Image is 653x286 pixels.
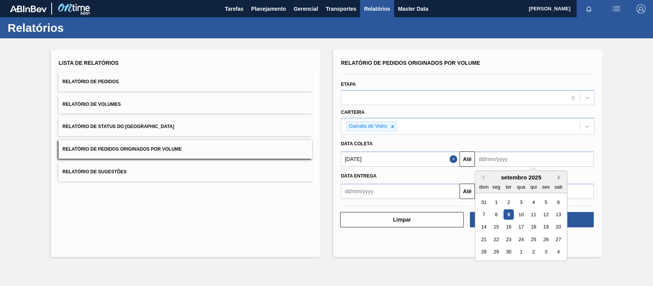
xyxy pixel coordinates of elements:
[528,247,539,257] div: Choose quinta-feira, 2 de outubro de 2025
[503,182,514,192] div: ter
[470,212,593,227] button: Download
[59,95,312,114] button: Relatório de Volumes
[459,184,475,199] button: Até
[459,151,475,167] button: Até
[475,174,567,181] div: setembro 2025
[340,212,464,227] button: Limpar
[341,82,356,87] label: Etapa
[491,197,502,207] div: Choose segunda-feira, 1 de setembro de 2025
[553,209,563,220] div: Choose sábado, 13 de setembro de 2025
[341,151,459,167] input: dd/mm/yyyy
[491,209,502,220] div: Choose segunda-feira, 8 de setembro de 2025
[8,23,143,32] h1: Relatórios
[503,247,514,257] div: Choose terça-feira, 30 de setembro de 2025
[479,209,489,220] div: Choose domingo, 7 de setembro de 2025
[326,4,356,13] span: Transportes
[528,222,539,232] div: Choose quinta-feira, 18 de setembro de 2025
[612,4,621,13] img: userActions
[503,222,514,232] div: Choose terça-feira, 16 de setembro de 2025
[516,182,526,192] div: qua
[553,222,563,232] div: Choose sábado, 20 de setembro de 2025
[528,197,539,207] div: Choose quinta-feira, 4 de setembro de 2025
[503,209,514,220] div: Choose terça-feira, 9 de setembro de 2025
[10,5,47,12] img: TNhmsLtSVTkK8tSr43FrP2fwEKptu5GPRR3wAAAABJRU5ErkJggg==
[503,234,514,245] div: Choose terça-feira, 23 de setembro de 2025
[364,4,390,13] span: Relatórios
[528,209,539,220] div: Choose quinta-feira, 11 de setembro de 2025
[503,197,514,207] div: Choose terça-feira, 2 de setembro de 2025
[553,247,563,257] div: Choose sábado, 4 de outubro de 2025
[491,234,502,245] div: Choose segunda-feira, 22 de setembro de 2025
[62,146,182,152] span: Relatório de Pedidos Originados por Volume
[558,175,563,180] button: Next Month
[479,247,489,257] div: Choose domingo, 28 de setembro de 2025
[541,182,551,192] div: sex
[479,234,489,245] div: Choose domingo, 21 de setembro de 2025
[251,4,286,13] span: Planejamento
[553,234,563,245] div: Choose sábado, 27 de setembro de 2025
[516,222,526,232] div: Choose quarta-feira, 17 de setembro de 2025
[479,222,489,232] div: Choose domingo, 14 de setembro de 2025
[59,163,312,181] button: Relatório de Sugestões
[576,3,601,14] button: Notificações
[491,222,502,232] div: Choose segunda-feira, 15 de setembro de 2025
[516,209,526,220] div: Choose quarta-feira, 10 de setembro de 2025
[478,196,565,258] div: month 2025-09
[347,122,388,131] div: Garrafa de Vidro
[341,141,373,146] span: Data coleta
[541,209,551,220] div: Choose sexta-feira, 12 de setembro de 2025
[491,182,502,192] div: seg
[398,4,428,13] span: Master Data
[516,234,526,245] div: Choose quarta-feira, 24 de setembro de 2025
[479,197,489,207] div: Choose domingo, 31 de agosto de 2025
[479,182,489,192] div: dom
[59,60,119,66] span: Lista de Relatórios
[341,110,365,115] label: Carteira
[59,117,312,136] button: Relatório de Status do [GEOGRAPHIC_DATA]
[541,234,551,245] div: Choose sexta-feira, 26 de setembro de 2025
[516,247,526,257] div: Choose quarta-feira, 1 de outubro de 2025
[528,234,539,245] div: Choose quinta-feira, 25 de setembro de 2025
[491,247,502,257] div: Choose segunda-feira, 29 de setembro de 2025
[59,72,312,91] button: Relatório de Pedidos
[541,247,551,257] div: Choose sexta-feira, 3 de outubro de 2025
[449,151,459,167] button: Close
[516,197,526,207] div: Choose quarta-feira, 3 de setembro de 2025
[479,175,484,180] button: Previous Month
[541,222,551,232] div: Choose sexta-feira, 19 de setembro de 2025
[62,102,121,107] span: Relatório de Volumes
[341,60,480,66] span: Relatório de Pedidos Originados por Volume
[636,4,645,13] img: Logout
[541,197,551,207] div: Choose sexta-feira, 5 de setembro de 2025
[528,182,539,192] div: qui
[475,151,593,167] input: dd/mm/yyyy
[62,79,119,84] span: Relatório de Pedidos
[59,140,312,159] button: Relatório de Pedidos Originados por Volume
[62,169,127,174] span: Relatório de Sugestões
[341,173,376,179] span: Data entrega
[294,4,318,13] span: Gerencial
[553,197,563,207] div: Choose sábado, 6 de setembro de 2025
[341,184,459,199] input: dd/mm/yyyy
[225,4,244,13] span: Tarefas
[553,182,563,192] div: sab
[62,124,174,129] span: Relatório de Status do [GEOGRAPHIC_DATA]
